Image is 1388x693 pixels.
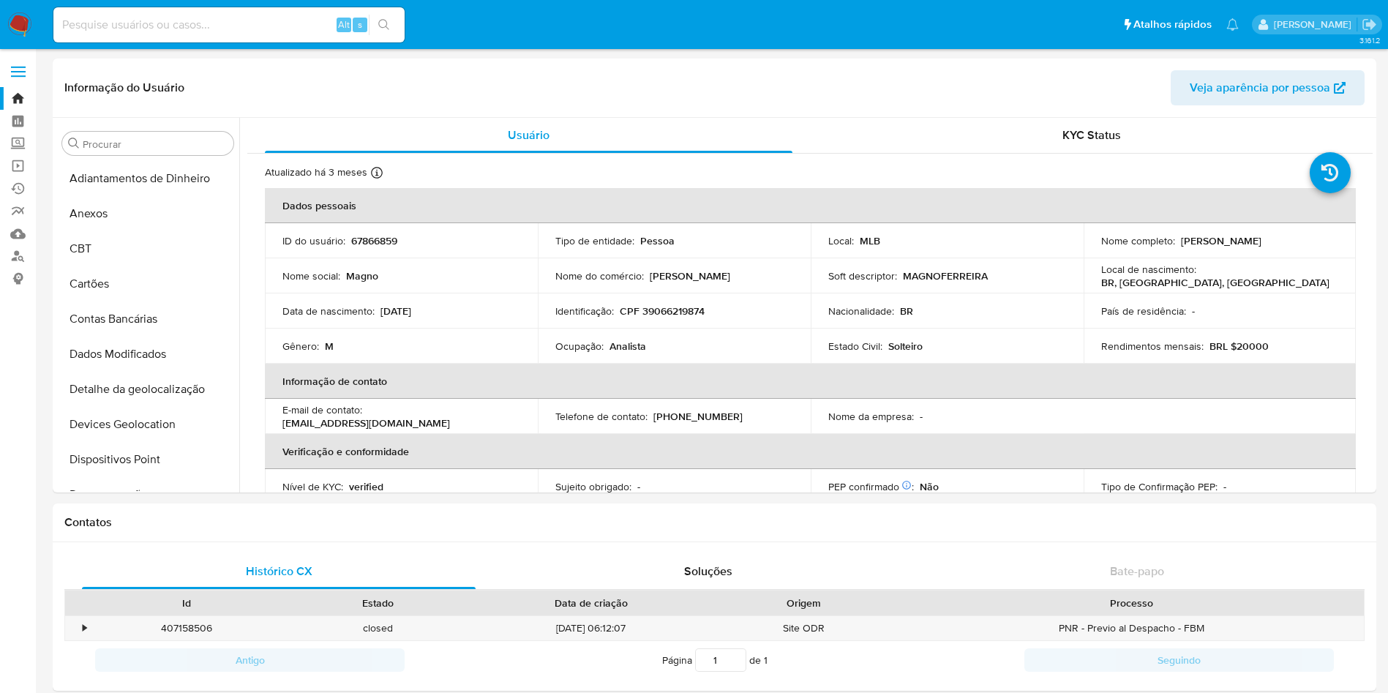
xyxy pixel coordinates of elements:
[265,364,1356,399] th: Informação de contato
[484,596,698,610] div: Data de criação
[828,480,914,493] p: PEP confirmado :
[650,269,730,282] p: [PERSON_NAME]
[1192,304,1195,318] p: -
[662,648,768,672] span: Página de
[91,616,282,640] div: 407158506
[56,266,239,301] button: Cartões
[1190,70,1330,105] span: Veja aparência por pessoa
[903,269,988,282] p: MAGNOFERREIRA
[860,234,880,247] p: MLB
[83,621,86,635] div: •
[68,138,80,149] button: Procurar
[1101,304,1186,318] p: País de residência :
[900,304,913,318] p: BR
[910,596,1354,610] div: Processo
[1223,480,1226,493] p: -
[56,196,239,231] button: Anexos
[346,269,378,282] p: Magno
[708,616,900,640] div: Site ODR
[246,563,312,580] span: Histórico CX
[1209,340,1269,353] p: BRL $20000
[620,304,705,318] p: CPF 39066219874
[653,410,743,423] p: [PHONE_NUMBER]
[282,269,340,282] p: Nome social :
[282,234,345,247] p: ID do usuário :
[56,477,239,512] button: Documentação
[101,596,272,610] div: Id
[325,340,334,353] p: M
[265,165,367,179] p: Atualizado há 3 meses
[358,18,362,31] span: s
[555,304,614,318] p: Identificação :
[64,515,1365,530] h1: Contatos
[56,231,239,266] button: CBT
[349,480,383,493] p: verified
[555,410,648,423] p: Telefone de contato :
[764,653,768,667] span: 1
[1024,648,1334,672] button: Seguindo
[56,407,239,442] button: Devices Geolocation
[380,304,411,318] p: [DATE]
[56,372,239,407] button: Detalhe da geolocalização
[888,340,923,353] p: Solteiro
[369,15,399,35] button: search-icon
[555,340,604,353] p: Ocupação :
[1133,17,1212,32] span: Atalhos rápidos
[1101,276,1329,289] p: BR, [GEOGRAPHIC_DATA], [GEOGRAPHIC_DATA]
[95,648,405,672] button: Antigo
[1362,17,1377,32] a: Sair
[351,234,397,247] p: 67866859
[1226,18,1239,31] a: Notificações
[282,340,319,353] p: Gênero :
[609,340,646,353] p: Analista
[1181,234,1261,247] p: [PERSON_NAME]
[828,304,894,318] p: Nacionalidade :
[56,337,239,372] button: Dados Modificados
[56,161,239,196] button: Adiantamentos de Dinheiro
[555,480,631,493] p: Sujeito obrigado :
[64,80,184,95] h1: Informação do Usuário
[1101,234,1175,247] p: Nome completo :
[1101,480,1218,493] p: Tipo de Confirmação PEP :
[56,301,239,337] button: Contas Bancárias
[338,18,350,31] span: Alt
[83,138,228,151] input: Procurar
[282,304,375,318] p: Data de nascimento :
[828,410,914,423] p: Nome da empresa :
[53,15,405,34] input: Pesquise usuários ou casos...
[1274,18,1357,31] p: magno.ferreira@mercadopago.com.br
[1101,263,1196,276] p: Local de nascimento :
[282,616,474,640] div: closed
[828,340,882,353] p: Estado Civil :
[56,442,239,477] button: Dispositivos Point
[920,410,923,423] p: -
[1101,340,1204,353] p: Rendimentos mensais :
[555,269,644,282] p: Nome do comércio :
[900,616,1364,640] div: PNR - Previo al Despacho - FBM
[282,480,343,493] p: Nível de KYC :
[282,416,450,430] p: [EMAIL_ADDRESS][DOMAIN_NAME]
[640,234,675,247] p: Pessoa
[719,596,890,610] div: Origem
[1062,127,1121,143] span: KYC Status
[684,563,732,580] span: Soluções
[265,434,1356,469] th: Verificação e conformidade
[828,269,897,282] p: Soft descriptor :
[1110,563,1164,580] span: Bate-papo
[637,480,640,493] p: -
[1171,70,1365,105] button: Veja aparência por pessoa
[282,403,362,416] p: E-mail de contato :
[828,234,854,247] p: Local :
[555,234,634,247] p: Tipo de entidade :
[293,596,464,610] div: Estado
[265,188,1356,223] th: Dados pessoais
[920,480,939,493] p: Não
[508,127,549,143] span: Usuário
[474,616,708,640] div: [DATE] 06:12:07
